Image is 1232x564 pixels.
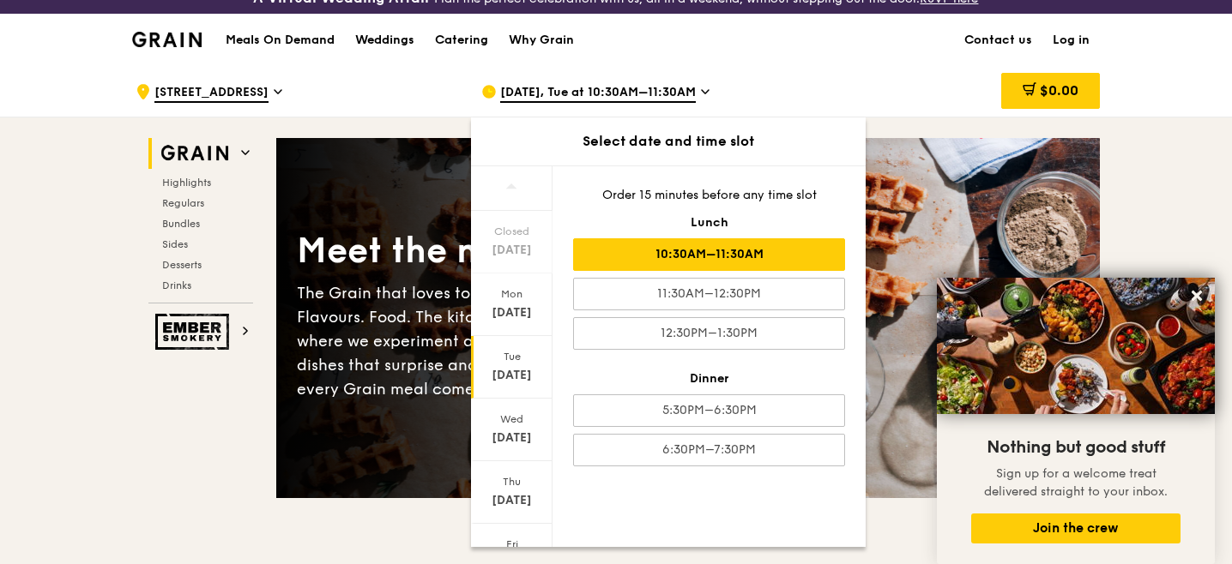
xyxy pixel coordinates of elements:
div: Mon [474,287,550,301]
a: Log in [1042,15,1100,66]
div: 5:30PM–6:30PM [573,394,845,427]
div: Closed [474,225,550,238]
span: [DATE], Tue at 10:30AM–11:30AM [500,84,696,103]
span: [STREET_ADDRESS] [154,84,269,103]
span: Bundles [162,218,200,230]
div: 6:30PM–7:30PM [573,434,845,466]
h1: Meals On Demand [226,32,335,49]
img: Ember Smokery web logo [155,314,234,350]
div: 12:30PM–1:30PM [573,317,845,350]
span: Sign up for a welcome treat delivered straight to your inbox. [984,466,1168,499]
a: GrainGrain [132,13,202,64]
a: Catering [425,15,498,66]
span: Highlights [162,177,211,189]
button: Close [1183,282,1211,309]
div: Catering [435,15,488,66]
span: $0.00 [1040,82,1078,99]
span: Drinks [162,279,191,291]
div: [DATE] [474,492,550,509]
img: Grain web logo [155,138,234,169]
div: Tue [474,350,550,363]
div: Fri [474,537,550,551]
span: Nothing but good stuff [987,437,1165,458]
span: Sides [162,238,188,250]
div: Dinner [573,370,845,387]
img: Grain [132,32,202,47]
div: Meet the new Grain [297,228,688,274]
div: 11:30AM–12:30PM [573,278,845,310]
div: Select date and time slot [471,131,866,152]
button: Join the crew [971,513,1181,543]
div: [DATE] [474,429,550,447]
div: Wed [474,412,550,426]
div: [DATE] [474,242,550,259]
div: The Grain that loves to play. With ingredients. Flavours. Food. The kitchen is our happy place, w... [297,281,688,401]
span: Desserts [162,259,202,271]
div: Thu [474,475,550,489]
div: 10:30AM–11:30AM [573,238,845,271]
img: DSC07876-Edit02-Large.jpeg [937,278,1215,414]
div: Lunch [573,214,845,231]
div: [DATE] [474,304,550,321]
span: Regulars [162,197,204,209]
a: Contact us [954,15,1042,66]
div: Weddings [355,15,414,66]
div: Why Grain [509,15,574,66]
a: Why Grain [498,15,584,66]
a: Weddings [345,15,425,66]
div: Order 15 minutes before any time slot [573,187,845,204]
div: [DATE] [474,367,550,384]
